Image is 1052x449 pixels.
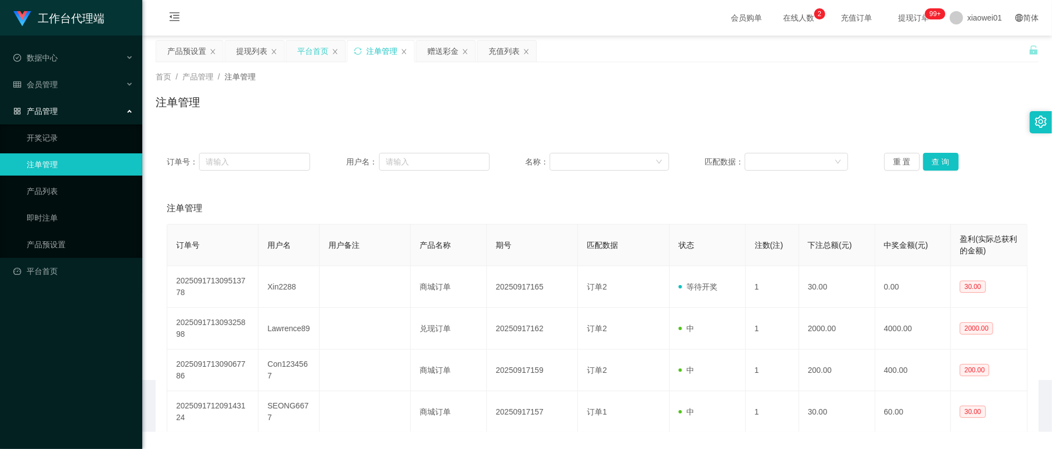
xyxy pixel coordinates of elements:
i: 图标: down [835,158,841,166]
td: 202509171309325898 [167,308,258,350]
i: 图标: close [271,48,277,55]
i: 图标: check-circle-o [13,54,21,62]
span: 下注总额(元) [808,241,852,250]
span: / [218,72,220,81]
span: 订单2 [587,324,607,333]
div: 充值列表 [488,41,520,62]
span: 首页 [156,72,171,81]
a: 图标: dashboard平台首页 [13,260,133,282]
td: 1 [746,308,799,350]
button: 查 询 [923,153,959,171]
span: 数据中心 [13,53,58,62]
td: 20250917157 [487,391,578,433]
td: 202509171209143124 [167,391,258,433]
i: 图标: menu-fold [156,1,193,36]
i: 图标: table [13,81,21,88]
span: 200.00 [960,364,989,376]
span: 注单管理 [225,72,256,81]
span: 产品名称 [420,241,451,250]
td: 0.00 [875,266,951,308]
td: 1 [746,266,799,308]
a: 产品预设置 [27,233,133,256]
td: Xin2288 [258,266,320,308]
a: 注单管理 [27,153,133,176]
i: 图标: close [462,48,468,55]
span: / [176,72,178,81]
div: 注单管理 [366,41,397,62]
div: 赠送彩金 [427,41,458,62]
td: 1 [746,350,799,391]
span: 30.00 [960,406,985,418]
img: logo.9652507e.png [13,11,31,27]
i: 图标: close [401,48,407,55]
td: 202509171309067786 [167,350,258,391]
span: 中奖金额(元) [884,241,928,250]
td: 商城订单 [411,266,487,308]
td: 商城订单 [411,391,487,433]
span: 在线人数 [777,14,820,22]
span: 订单1 [587,407,607,416]
td: 202509171309513778 [167,266,258,308]
span: 匹配数据 [587,241,618,250]
td: Con1234567 [258,350,320,391]
span: 状态 [679,241,694,250]
span: 30.00 [960,281,985,293]
sup: 2 [814,8,825,19]
button: 重 置 [884,153,920,171]
a: 即时注单 [27,207,133,229]
span: 用户名： [346,156,380,168]
i: 图标: global [1015,14,1023,22]
div: 提现列表 [236,41,267,62]
i: 图标: close [523,48,530,55]
h1: 工作台代理端 [38,1,104,36]
td: 2000.00 [799,308,875,350]
i: 图标: setting [1035,116,1047,128]
span: 订单2 [587,282,607,291]
td: 兑现订单 [411,308,487,350]
span: 订单2 [587,366,607,375]
td: 60.00 [875,391,951,433]
span: 注单管理 [167,202,202,215]
sup: 1216 [925,8,945,19]
span: 2000.00 [960,322,993,335]
span: 提现订单 [893,14,935,22]
span: 充值订单 [835,14,878,22]
i: 图标: sync [354,47,362,55]
td: 200.00 [799,350,875,391]
span: 订单号 [176,241,200,250]
div: 平台首页 [297,41,328,62]
td: 1 [746,391,799,433]
td: 20250917162 [487,308,578,350]
i: 图标: close [210,48,216,55]
td: 30.00 [799,266,875,308]
i: 图标: appstore-o [13,107,21,115]
i: 图标: close [332,48,338,55]
td: 20250917165 [487,266,578,308]
a: 工作台代理端 [13,13,104,22]
td: 4000.00 [875,308,951,350]
p: 2 [817,8,821,19]
td: 商城订单 [411,350,487,391]
td: 400.00 [875,350,951,391]
input: 请输入 [199,153,310,171]
td: 30.00 [799,391,875,433]
h1: 注单管理 [156,94,200,111]
span: 用户名 [267,241,291,250]
span: 期号 [496,241,511,250]
a: 开奖记录 [27,127,133,149]
span: 等待开奖 [679,282,717,291]
span: 用户备注 [328,241,360,250]
span: 匹配数据： [705,156,745,168]
span: 注数(注) [755,241,783,250]
span: 中 [679,407,694,416]
div: 产品预设置 [167,41,206,62]
span: 中 [679,324,694,333]
i: 图标: unlock [1029,45,1039,55]
a: 产品列表 [27,180,133,202]
td: Lawrence89 [258,308,320,350]
span: 盈利(实际总获利的金额) [960,235,1017,255]
span: 中 [679,366,694,375]
div: 2021 [151,407,1043,418]
span: 会员管理 [13,80,58,89]
span: 订单号： [167,156,199,168]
